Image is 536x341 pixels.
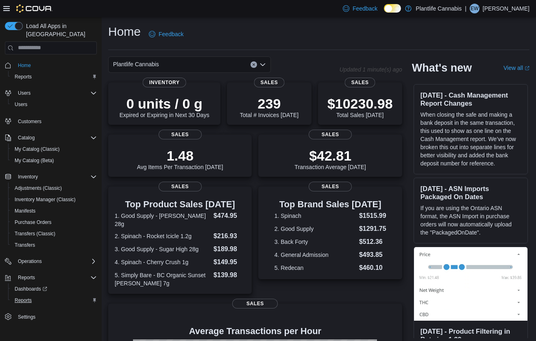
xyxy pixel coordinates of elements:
[18,314,35,320] span: Settings
[359,250,386,260] dd: $493.85
[2,115,100,127] button: Customers
[254,78,284,87] span: Sales
[115,245,210,253] dt: 3. Good Supply - Sugar High 28g
[2,171,100,182] button: Inventory
[384,4,401,13] input: Dark Mode
[18,118,41,125] span: Customers
[8,71,100,83] button: Reports
[8,295,100,306] button: Reports
[115,232,210,240] dt: 2. Spinach - Rocket Icicle 1.2g
[15,242,35,248] span: Transfers
[11,206,39,216] a: Manifests
[11,100,31,109] a: Users
[15,312,97,322] span: Settings
[115,212,210,228] dt: 1. Good Supply - [PERSON_NAME] 28g
[345,78,375,87] span: Sales
[8,228,100,239] button: Transfers (Classic)
[11,217,97,227] span: Purchase Orders
[15,273,38,282] button: Reports
[18,62,31,69] span: Home
[470,4,479,13] div: Emma Wilson
[15,88,97,98] span: Users
[23,22,97,38] span: Load All Apps in [GEOGRAPHIC_DATA]
[16,4,52,13] img: Cova
[15,208,35,214] span: Manifests
[18,90,31,96] span: Users
[11,195,79,204] a: Inventory Manager (Classic)
[115,271,210,287] dt: 5. Simply Bare - BC Organic Sunset [PERSON_NAME] 7g
[11,72,35,82] a: Reports
[259,61,266,68] button: Open list of options
[15,256,97,266] span: Operations
[15,88,34,98] button: Users
[503,65,529,71] a: View allExternal link
[15,172,41,182] button: Inventory
[294,148,366,164] p: $42.81
[115,258,210,266] dt: 4. Spinach - Cherry Crush 1g
[359,211,386,221] dd: $1515.99
[15,273,97,282] span: Reports
[327,96,393,112] p: $10230.98
[15,60,97,70] span: Home
[416,4,462,13] p: Plantlife Cannabis
[275,251,356,259] dt: 4. General Admission
[108,24,141,40] h1: Home
[15,133,97,143] span: Catalog
[359,263,386,273] dd: $460.10
[137,148,223,170] div: Avg Items Per Transaction [DATE]
[465,4,466,13] p: |
[340,0,381,17] a: Feedback
[275,238,356,246] dt: 3. Back Forty
[2,256,100,267] button: Operations
[327,96,393,118] div: Total Sales [DATE]
[11,183,97,193] span: Adjustments (Classic)
[11,183,65,193] a: Adjustments (Classic)
[18,258,42,265] span: Operations
[11,229,97,239] span: Transfers (Classic)
[15,101,27,108] span: Users
[2,311,100,323] button: Settings
[15,230,55,237] span: Transfers (Classic)
[11,144,97,154] span: My Catalog (Classic)
[412,61,472,74] h2: What's new
[525,66,529,71] svg: External link
[353,4,377,13] span: Feedback
[11,156,57,165] a: My Catalog (Beta)
[8,99,100,110] button: Users
[8,143,100,155] button: My Catalog (Classic)
[11,240,97,250] span: Transfers
[113,59,159,69] span: Plantlife Cannabis
[15,256,45,266] button: Operations
[483,4,529,13] p: [PERSON_NAME]
[120,96,209,112] p: 0 units / 0 g
[15,74,32,80] span: Reports
[18,135,35,141] span: Catalog
[15,297,32,304] span: Reports
[11,295,35,305] a: Reports
[15,185,62,191] span: Adjustments (Classic)
[15,146,60,152] span: My Catalog (Classic)
[214,270,245,280] dd: $139.98
[11,295,97,305] span: Reports
[15,312,39,322] a: Settings
[159,182,202,191] span: Sales
[240,96,299,112] p: 239
[8,205,100,217] button: Manifests
[232,299,278,308] span: Sales
[421,111,521,167] p: When closing the safe and making a bank deposit in the same transaction, this used to show as one...
[115,326,396,336] h4: Average Transactions per Hour
[8,283,100,295] a: Dashboards
[359,237,386,247] dd: $512.36
[11,240,38,250] a: Transfers
[275,200,386,209] h3: Top Brand Sales [DATE]
[294,148,366,170] div: Transaction Average [DATE]
[11,72,97,82] span: Reports
[11,284,97,294] span: Dashboards
[159,130,202,139] span: Sales
[15,116,97,126] span: Customers
[359,224,386,234] dd: $1291.75
[8,155,100,166] button: My Catalog (Beta)
[421,91,521,107] h3: [DATE] - Cash Management Report Changes
[143,78,186,87] span: Inventory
